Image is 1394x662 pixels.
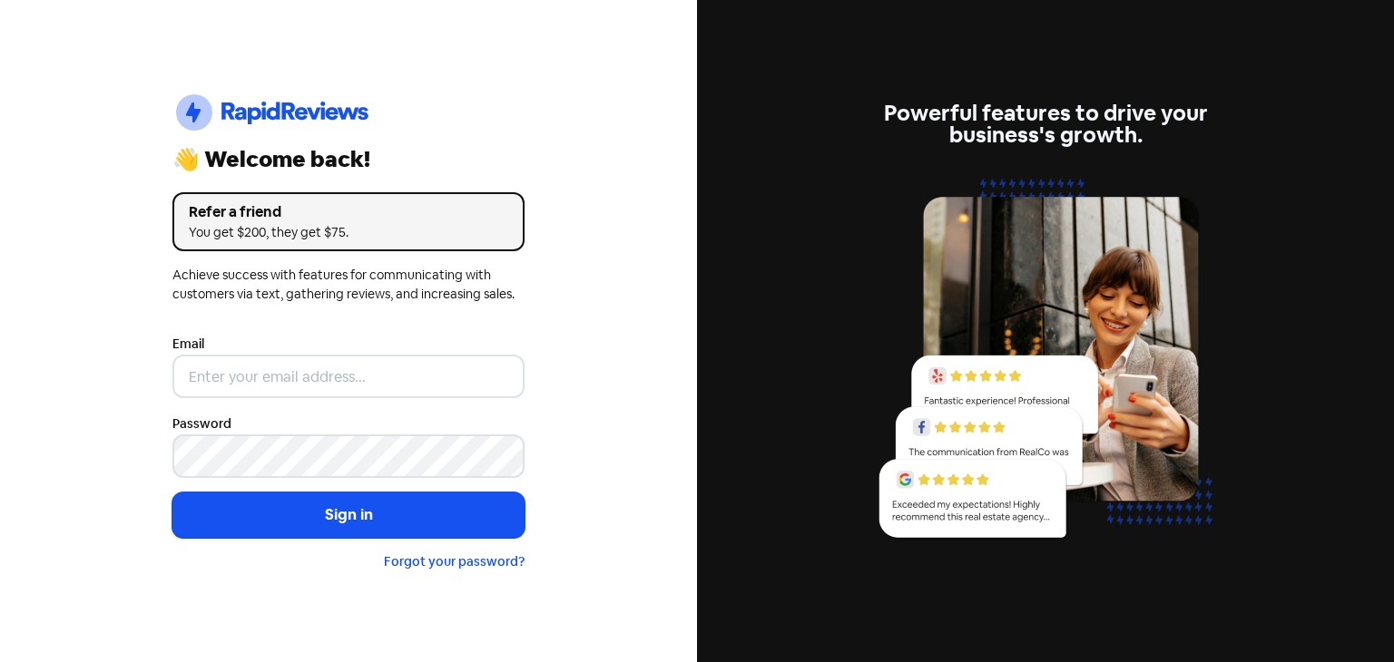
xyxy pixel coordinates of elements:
[172,149,525,170] div: 👋 Welcome back!
[869,168,1222,559] img: reviews
[172,355,525,398] input: Enter your email address...
[172,492,525,538] button: Sign in
[869,102,1222,146] div: Powerful features to drive your business's growth.
[189,201,508,223] div: Refer a friend
[172,335,204,354] label: Email
[172,414,231,433] label: Password
[384,553,525,570] a: Forgot your password?
[172,266,525,304] div: Achieve success with features for communicating with customers via text, gathering reviews, and i...
[189,223,508,242] div: You get $200, they get $75.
